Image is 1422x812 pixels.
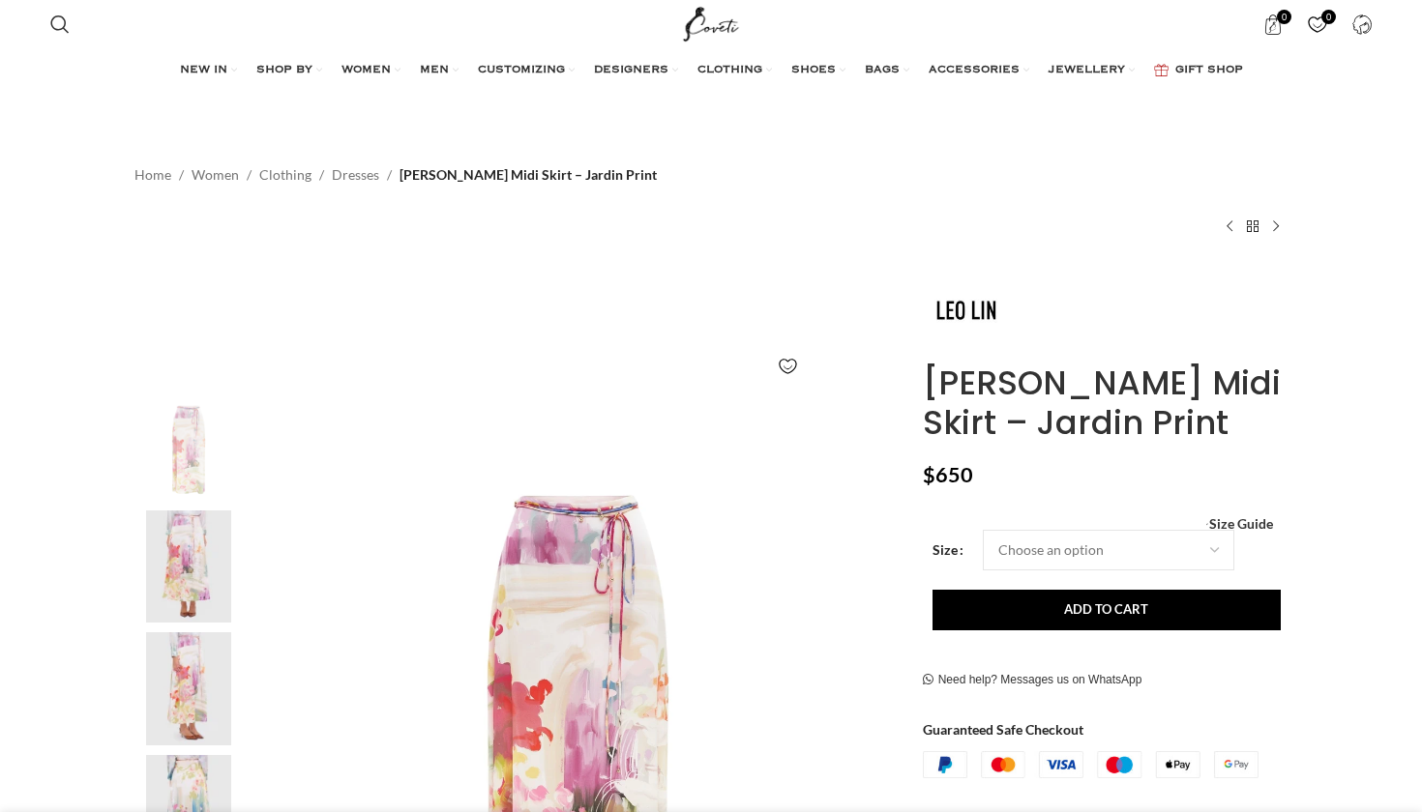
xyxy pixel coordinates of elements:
[1321,10,1336,24] span: 0
[923,462,935,487] span: $
[1175,63,1243,78] span: GIFT SHOP
[420,63,449,78] span: MEN
[865,63,900,78] span: BAGS
[865,51,909,90] a: BAGS
[929,63,1020,78] span: ACCESSORIES
[41,51,1382,90] div: Main navigation
[1154,51,1243,90] a: GIFT SHOP
[923,721,1083,738] strong: Guaranteed Safe Checkout
[923,673,1142,688] a: Need help? Messages us on WhatsApp
[791,63,836,78] span: SHOES
[1049,51,1135,90] a: JEWELLERY
[192,164,239,186] a: Women
[679,14,744,31] a: Site logo
[256,51,322,90] a: SHOP BY
[41,5,79,43] a: Search
[923,462,973,487] bdi: 650
[130,388,248,501] img: Macey Midi Skirt - Jardin Print
[923,363,1288,443] h1: [PERSON_NAME] Midi Skirt – Jardin Print
[134,164,657,186] nav: Breadcrumb
[180,63,227,78] span: NEW IN
[791,51,845,90] a: SHOES
[1253,5,1292,43] a: 0
[697,51,772,90] a: CLOTHING
[134,164,171,186] a: Home
[594,51,678,90] a: DESIGNERS
[933,539,963,561] label: Size
[1297,5,1337,43] div: My Wishlist
[1297,5,1337,43] a: 0
[180,51,237,90] a: NEW IN
[478,63,565,78] span: CUSTOMIZING
[130,632,248,745] img: leo lin dresses
[420,51,459,90] a: MEN
[256,63,312,78] span: SHOP BY
[1049,63,1125,78] span: JEWELLERY
[933,590,1281,630] button: Add to cart
[697,63,762,78] span: CLOTHING
[341,51,400,90] a: WOMEN
[259,164,311,186] a: Clothing
[929,51,1029,90] a: ACCESSORIES
[1264,215,1288,238] a: Next product
[1277,10,1291,24] span: 0
[332,164,379,186] a: Dresses
[923,751,1259,778] img: guaranteed-safe-checkout-bordered.j
[1218,215,1241,238] a: Previous product
[478,51,575,90] a: CUSTOMIZING
[1154,64,1169,76] img: GiftBag
[130,510,248,623] img: leo lin dress
[923,267,1010,354] img: Leo Lin
[400,164,657,186] span: [PERSON_NAME] Midi Skirt – Jardin Print
[594,63,668,78] span: DESIGNERS
[341,63,391,78] span: WOMEN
